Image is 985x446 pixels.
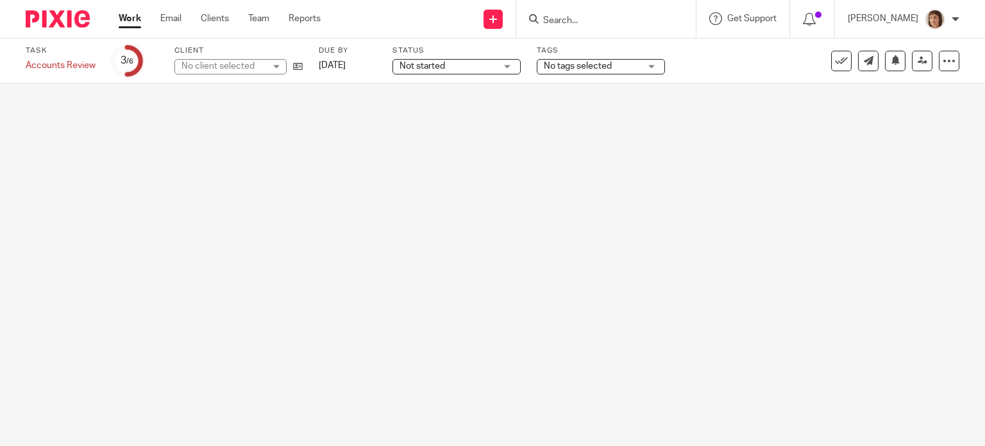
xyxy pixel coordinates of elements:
[858,51,879,71] a: Send new email to Safetymen Ltd
[542,15,657,27] input: Search
[727,14,777,23] span: Get Support
[289,12,321,25] a: Reports
[119,12,141,25] a: Work
[885,51,905,71] button: Snooze task
[319,61,346,70] span: [DATE]
[925,9,945,30] img: Pixie%204.jpg
[319,46,376,56] label: Due by
[126,58,133,65] small: /6
[160,12,181,25] a: Email
[537,46,665,56] label: Tags
[201,12,229,25] a: Clients
[293,62,303,71] i: Open client page
[174,46,303,56] label: Client
[248,12,269,25] a: Team
[544,62,612,71] span: No tags selected
[181,60,265,73] div: No client selected
[400,62,445,71] span: Not started
[912,51,932,71] a: Reassign task
[26,46,96,56] label: Task
[121,53,133,68] div: 3
[26,10,90,28] img: Pixie
[848,12,918,25] p: [PERSON_NAME]
[392,46,521,56] label: Status
[26,59,96,72] div: Accounts Review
